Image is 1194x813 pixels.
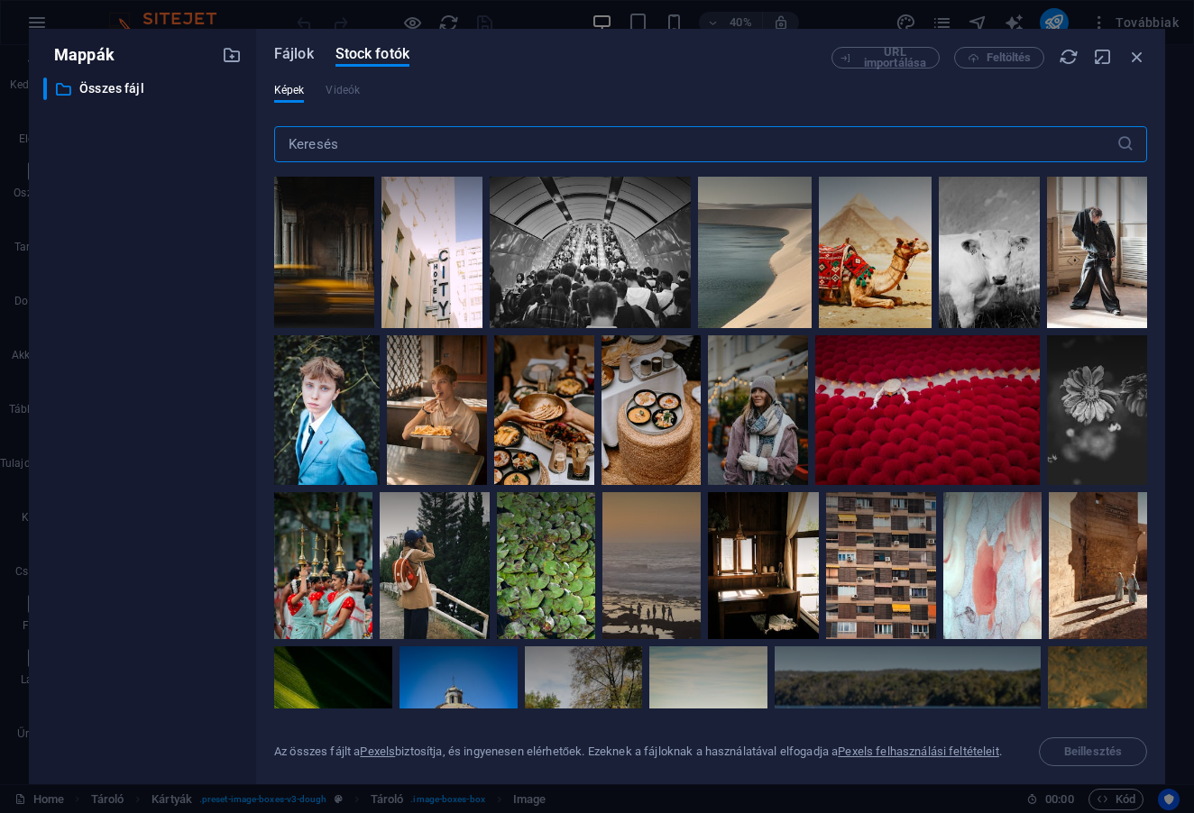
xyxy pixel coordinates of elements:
[326,79,360,101] span: Ez a fájltípus nem támogatott ebben az elemben
[43,78,47,100] div: ​
[274,43,314,65] span: Fájlok
[274,126,1116,162] input: Keresés
[43,43,115,67] p: Mappák
[360,744,395,758] a: Pexels
[1093,47,1113,67] i: Minimalizálás
[1059,47,1079,67] i: Újratöltés
[335,43,409,65] span: Stock fotók
[274,79,304,101] span: Képek
[1127,47,1147,67] i: Bezárás
[79,78,208,99] p: Összes fájl
[222,45,242,65] i: Új mappa létrehozása
[274,744,1002,760] div: Az összes fájlt a biztosítja, és ingyenesen elérhetőek. Ezeknek a fájloknak a használatával elfog...
[838,744,998,758] a: Pexels felhasználási feltételeit
[1039,737,1147,766] span: Először válasszon ki egy fájlt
